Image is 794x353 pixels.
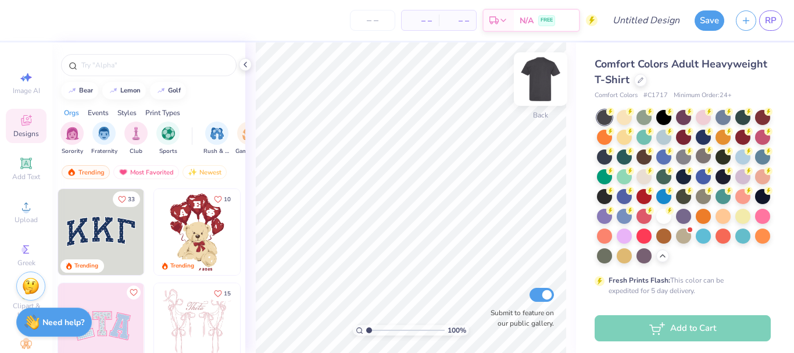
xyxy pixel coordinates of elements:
div: filter for Rush & Bid [203,122,230,156]
button: Like [209,191,236,207]
span: – – [446,15,469,27]
div: filter for Game Day [235,122,262,156]
button: golf [150,82,186,99]
div: Events [88,108,109,118]
img: 3b9aba4f-e317-4aa7-a679-c95a879539bd [58,189,144,275]
button: Save [695,10,724,31]
span: Image AI [13,86,40,95]
a: RP [759,10,782,31]
img: Game Day Image [242,127,256,140]
strong: Fresh Prints Flash: [609,276,670,285]
span: FREE [541,16,553,24]
span: Greek [17,258,35,268]
span: Rush & Bid [203,147,230,156]
div: golf [168,87,181,94]
label: Submit to feature on our public gallery. [484,308,554,329]
span: Comfort Colors Adult Heavyweight T-Shirt [595,57,767,87]
button: Like [209,286,236,301]
input: Untitled Design [603,9,689,32]
span: Sorority [62,147,83,156]
img: Newest.gif [188,168,197,176]
button: bear [61,82,98,99]
div: filter for Fraternity [91,122,117,156]
span: 100 % [448,325,466,336]
img: Sports Image [162,127,175,140]
div: Styles [117,108,137,118]
span: Add Text [12,172,40,181]
div: Most Favorited [113,165,179,179]
span: # C1717 [643,91,668,101]
button: filter button [124,122,148,156]
span: 10 [224,197,231,202]
span: Fraternity [91,147,117,156]
span: Game Day [235,147,262,156]
button: lemon [102,82,146,99]
img: trend_line.gif [156,87,166,94]
div: filter for Sorority [60,122,84,156]
input: Try "Alpha" [80,59,229,71]
button: filter button [203,122,230,156]
img: trend_line.gif [109,87,118,94]
img: Club Image [130,127,142,140]
div: Trending [62,165,110,179]
div: bear [79,87,93,94]
div: Print Types [145,108,180,118]
div: filter for Club [124,122,148,156]
img: most_fav.gif [119,168,128,176]
span: Designs [13,129,39,138]
button: Like [113,191,140,207]
div: Orgs [64,108,79,118]
button: Like [127,286,141,299]
button: filter button [156,122,180,156]
img: 587403a7-0594-4a7f-b2bd-0ca67a3ff8dd [154,189,240,275]
div: Trending [170,262,194,270]
span: Minimum Order: 24 + [674,91,732,101]
img: Sorority Image [66,127,79,140]
span: Upload [15,215,38,224]
img: Fraternity Image [98,127,110,140]
div: Newest [183,165,227,179]
input: – – [350,10,395,31]
span: 33 [128,197,135,202]
div: Back [533,110,548,120]
span: Comfort Colors [595,91,638,101]
div: This color can be expedited for 5 day delivery. [609,275,752,296]
span: RP [765,14,777,27]
span: Club [130,147,142,156]
div: Trending [74,262,98,270]
img: Rush & Bid Image [210,127,224,140]
img: e74243e0-e378-47aa-a400-bc6bcb25063a [239,189,326,275]
button: filter button [60,122,84,156]
img: trending.gif [67,168,76,176]
img: edfb13fc-0e43-44eb-bea2-bf7fc0dd67f9 [144,189,230,275]
span: 15 [224,291,231,297]
span: N/A [520,15,534,27]
span: Clipart & logos [6,301,47,320]
strong: Need help? [42,317,84,328]
div: lemon [120,87,141,94]
button: filter button [91,122,117,156]
button: filter button [235,122,262,156]
div: filter for Sports [156,122,180,156]
span: Sports [159,147,177,156]
span: – – [409,15,432,27]
img: Back [517,56,564,102]
img: trend_line.gif [67,87,77,94]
